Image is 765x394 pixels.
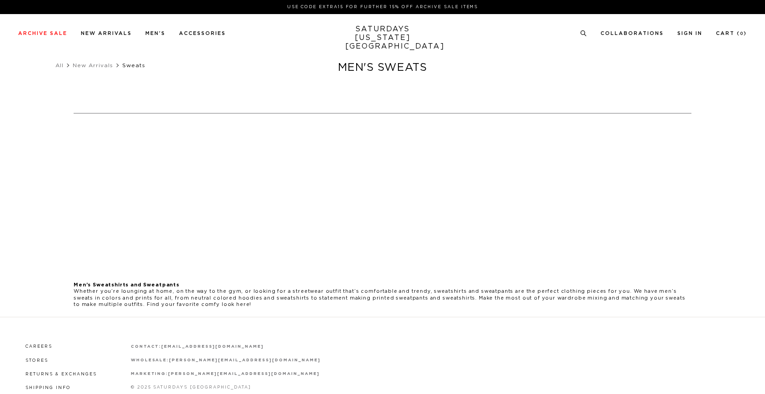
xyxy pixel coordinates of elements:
a: SATURDAYS[US_STATE][GEOGRAPHIC_DATA] [345,25,420,51]
a: Collaborations [601,31,664,36]
a: All [55,63,64,68]
a: Stores [25,359,48,363]
a: New Arrivals [73,63,113,68]
p: © 2025 Saturdays [GEOGRAPHIC_DATA] [131,384,321,391]
strong: marketing: [131,372,169,376]
a: Shipping Info [25,386,71,390]
a: Archive Sale [18,31,67,36]
b: Men’s Sweatshirts and Sweatpants [74,282,179,287]
p: Use Code EXTRA15 for Further 15% Off Archive Sale Items [22,4,743,10]
a: Careers [25,345,52,349]
a: New Arrivals [81,31,132,36]
p: Whether you’re lounging at home, on the way to the gym, or looking for a streetwear outfit that’s... [74,288,691,308]
span: Sweats [122,63,145,68]
a: [EMAIL_ADDRESS][DOMAIN_NAME] [161,345,263,349]
a: Cart (0) [716,31,747,36]
a: Men's [145,31,165,36]
a: [PERSON_NAME][EMAIL_ADDRESS][DOMAIN_NAME] [169,358,320,362]
a: Returns & Exchanges [25,372,97,376]
a: Sign In [677,31,702,36]
a: [PERSON_NAME][EMAIL_ADDRESS][DOMAIN_NAME] [168,372,319,376]
strong: wholesale: [131,358,169,362]
strong: contact: [131,345,162,349]
small: 0 [740,32,744,36]
a: Accessories [179,31,226,36]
